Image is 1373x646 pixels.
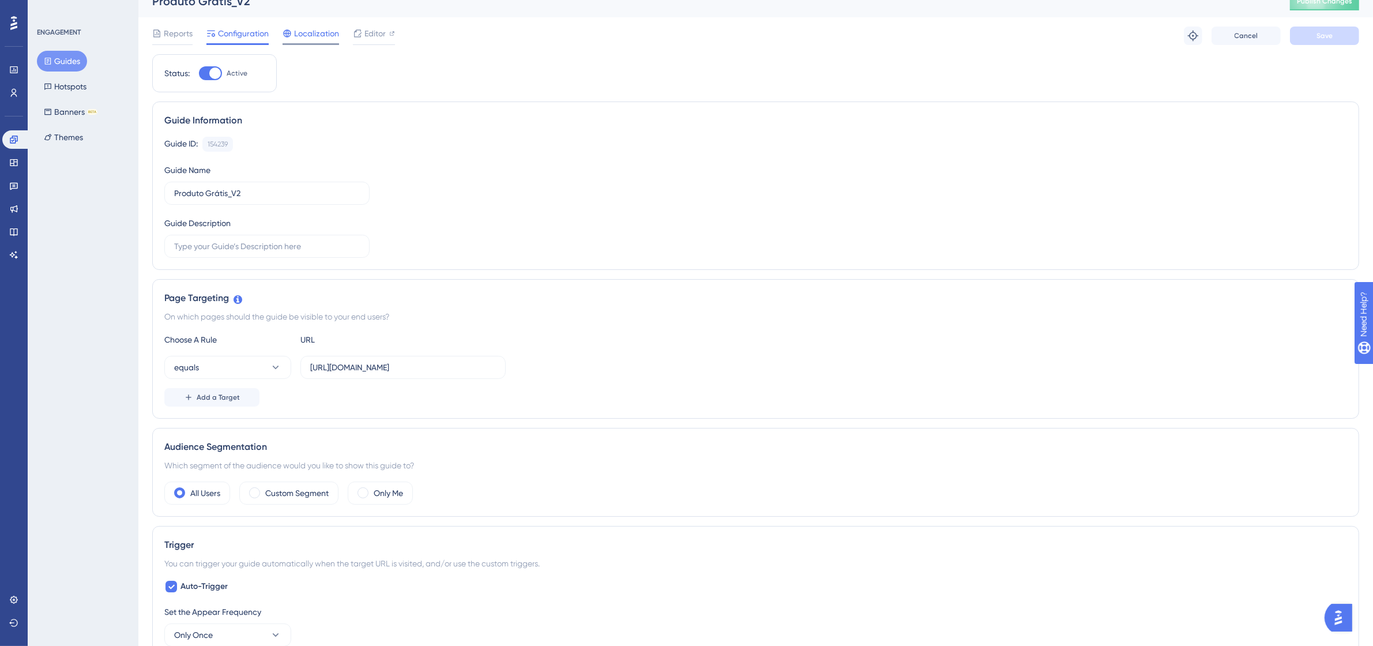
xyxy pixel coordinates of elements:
span: Add a Target [197,393,240,402]
span: Reports [164,27,193,40]
span: Auto-Trigger [180,580,228,594]
div: BETA [87,109,97,115]
span: Only Once [174,628,213,642]
input: yourwebsite.com/path [310,361,496,374]
button: Guides [37,51,87,72]
input: Type your Guide’s Description here [174,240,360,253]
div: Guide ID: [164,137,198,152]
button: Save [1290,27,1359,45]
label: Only Me [374,486,403,500]
label: Custom Segment [265,486,329,500]
div: Status: [164,66,190,80]
iframe: UserGuiding AI Assistant Launcher [1325,600,1359,635]
div: Page Targeting [164,291,1347,305]
div: Choose A Rule [164,333,291,347]
span: Active [227,69,247,78]
div: Audience Segmentation [164,440,1347,454]
span: Need Help? [27,3,72,17]
button: Add a Target [164,388,259,407]
div: Which segment of the audience would you like to show this guide to? [164,459,1347,472]
span: equals [174,360,199,374]
button: Hotspots [37,76,93,97]
span: Save [1316,31,1333,40]
input: Type your Guide’s Name here [174,187,360,200]
div: Guide Description [164,216,231,230]
button: Cancel [1212,27,1281,45]
span: Configuration [218,27,269,40]
span: Localization [294,27,339,40]
div: ENGAGEMENT [37,28,81,37]
div: Guide Name [164,163,210,177]
div: Trigger [164,538,1347,552]
div: You can trigger your guide automatically when the target URL is visited, and/or use the custom tr... [164,557,1347,570]
div: Guide Information [164,114,1347,127]
div: On which pages should the guide be visible to your end users? [164,310,1347,324]
div: URL [300,333,427,347]
button: Themes [37,127,90,148]
span: Editor [364,27,386,40]
div: 154239 [208,140,228,149]
label: All Users [190,486,220,500]
button: equals [164,356,291,379]
span: Cancel [1235,31,1258,40]
div: Set the Appear Frequency [164,605,1347,619]
button: BannersBETA [37,102,104,122]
